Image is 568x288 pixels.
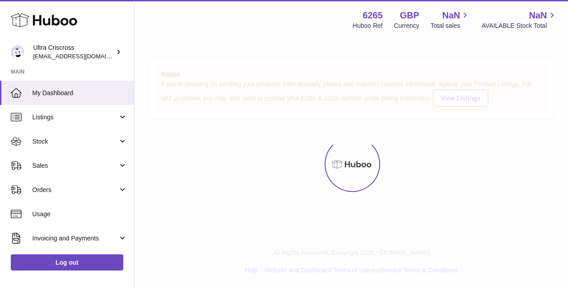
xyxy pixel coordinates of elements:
[32,137,118,146] span: Stock
[363,9,383,22] strong: 6265
[400,9,419,22] strong: GBP
[32,89,127,97] span: My Dashboard
[481,9,557,30] a: NaN AVAILABLE Stock Total
[353,22,383,30] div: Huboo Ref
[394,22,420,30] div: Currency
[481,22,557,30] span: AVAILABLE Stock Total
[32,161,118,170] span: Sales
[11,254,123,271] a: Log out
[442,9,460,22] span: NaN
[529,9,547,22] span: NaN
[11,45,24,59] img: ultracriscross@gmail.com
[33,52,132,60] span: [EMAIL_ADDRESS][DOMAIN_NAME]
[430,9,470,30] a: NaN Total sales
[32,234,118,243] span: Invoicing and Payments
[430,22,470,30] span: Total sales
[33,44,114,61] div: Ultra Criscross
[32,210,127,218] span: Usage
[32,113,118,122] span: Listings
[32,186,118,194] span: Orders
